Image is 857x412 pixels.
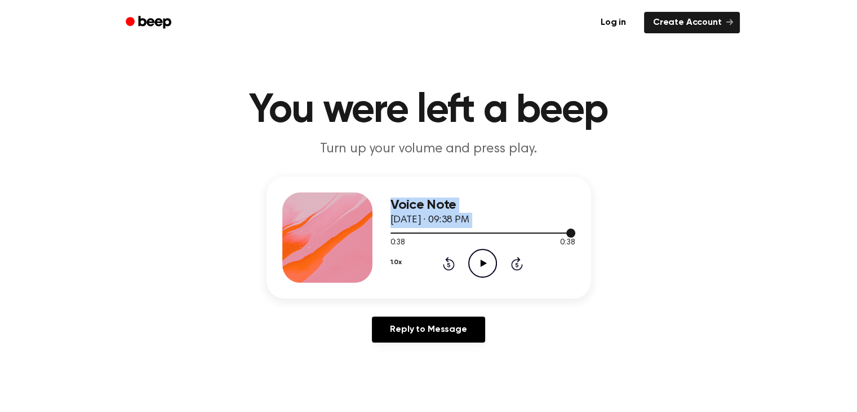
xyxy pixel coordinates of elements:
[118,12,181,34] a: Beep
[390,253,402,272] button: 1.0x
[372,317,485,343] a: Reply to Message
[390,215,469,225] span: [DATE] · 09:38 PM
[140,90,717,131] h1: You were left a beep
[644,12,740,33] a: Create Account
[589,10,637,36] a: Log in
[390,198,575,213] h3: Voice Note
[212,140,645,159] p: Turn up your volume and press play.
[560,237,575,249] span: 0:38
[390,237,405,249] span: 0:38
